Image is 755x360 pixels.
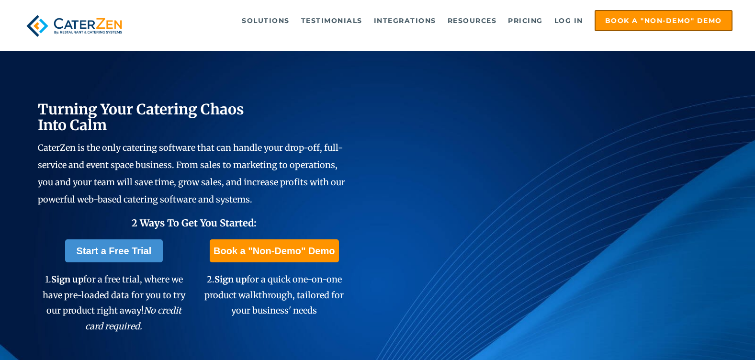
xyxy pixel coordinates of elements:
span: Sign up [51,274,83,285]
span: Sign up [214,274,247,285]
span: 2 Ways To Get You Started: [132,217,257,229]
a: Log in [550,11,588,30]
a: Integrations [369,11,441,30]
em: No credit card required. [85,305,181,331]
span: 1. for a free trial, where we have pre-loaded data for you to try our product right away! [43,274,185,331]
a: Solutions [237,11,294,30]
a: Resources [443,11,502,30]
a: Book a "Non-Demo" Demo [595,10,732,31]
span: 2. for a quick one-on-one product walkthrough, tailored for your business' needs [204,274,344,316]
a: Testimonials [296,11,367,30]
a: Book a "Non-Demo" Demo [210,239,338,262]
img: caterzen [23,10,125,42]
div: Navigation Menu [144,10,732,31]
iframe: Help widget launcher [670,323,744,349]
a: Start a Free Trial [65,239,163,262]
a: Pricing [503,11,548,30]
span: Turning Your Catering Chaos Into Calm [38,100,244,134]
span: CaterZen is the only catering software that can handle your drop-off, full-service and event spac... [38,142,345,205]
